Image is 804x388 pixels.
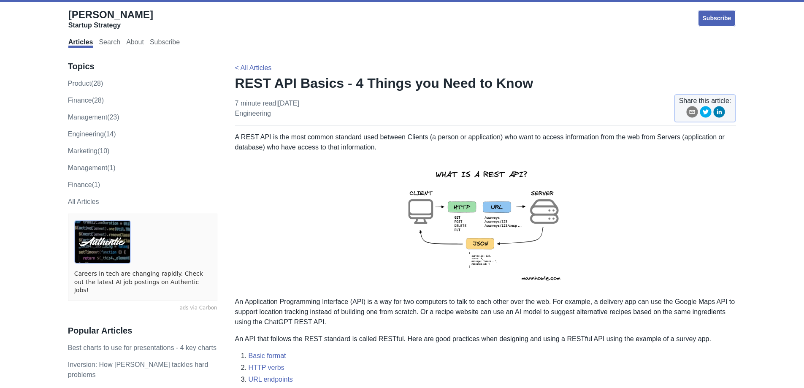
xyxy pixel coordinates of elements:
[249,376,293,383] a: URL endpoints
[698,10,736,27] a: Subscribe
[68,198,99,205] a: All Articles
[235,98,299,119] p: 7 minute read | [DATE]
[68,21,153,30] div: Startup Strategy
[68,361,208,378] a: Inversion: How [PERSON_NAME] tackles hard problems
[235,110,271,117] a: engineering
[68,181,100,188] a: Finance(1)
[68,97,104,104] a: finance(28)
[249,352,286,359] a: Basic format
[68,164,116,171] a: Management(1)
[68,304,217,312] a: ads via Carbon
[68,130,116,138] a: engineering(14)
[74,270,211,295] a: Careers in tech are changing rapidly. Check out the latest AI job postings on Authentic Jobs!
[235,75,736,92] h1: REST API Basics - 4 Things you Need to Know
[235,64,272,71] a: < All Articles
[235,132,736,152] p: A REST API is the most common standard used between Clients (a person or application) who want to...
[686,106,698,121] button: email
[679,96,731,106] span: Share this article:
[713,106,725,121] button: linkedin
[68,80,103,87] a: product(28)
[235,297,736,327] p: An Application Programming Interface (API) is a way for two computers to talk to each other over ...
[68,326,217,336] h3: Popular Articles
[126,38,144,48] a: About
[393,159,578,290] img: rest-api
[700,106,712,121] button: twitter
[68,147,110,155] a: marketing(10)
[68,38,93,48] a: Articles
[249,364,284,371] a: HTTP verbs
[235,334,736,344] p: An API that follows the REST standard is called RESTful. Here are good practices when designing a...
[68,114,119,121] a: management(23)
[68,344,217,351] a: Best charts to use for presentations - 4 key charts
[99,38,120,48] a: Search
[68,61,217,72] h3: Topics
[74,220,131,264] img: ads via Carbon
[150,38,180,48] a: Subscribe
[68,8,153,30] a: [PERSON_NAME]Startup Strategy
[68,9,153,20] span: [PERSON_NAME]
